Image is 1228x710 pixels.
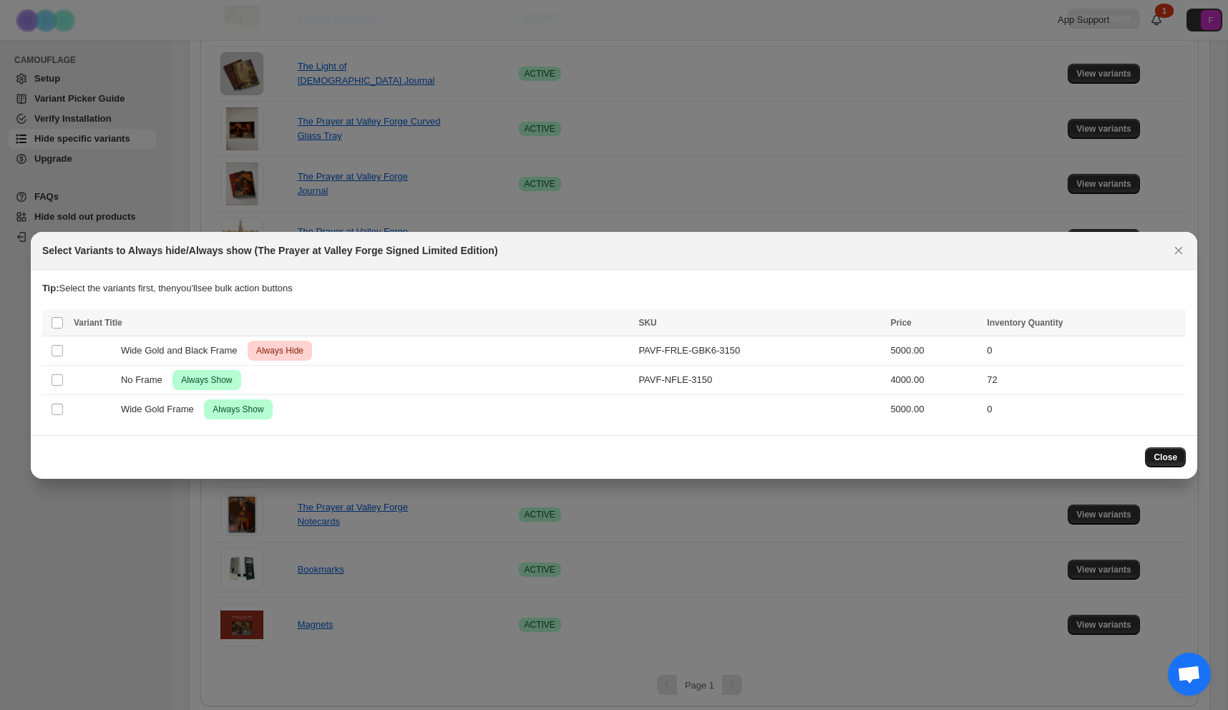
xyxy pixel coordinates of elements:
span: Wide Gold Frame [121,402,202,417]
td: 4000.00 [886,365,983,394]
span: Always Show [210,401,266,418]
td: PAVF-FRLE-GBK6-3150 [634,336,886,365]
a: Open chat [1168,653,1211,696]
span: Price [890,318,911,328]
td: 5000.00 [886,336,983,365]
span: SKU [638,318,656,328]
button: Close [1145,447,1186,467]
span: Close [1154,452,1177,463]
td: 0 [983,394,1186,424]
span: Wide Gold and Black Frame [121,344,245,358]
h2: Select Variants to Always hide/Always show (The Prayer at Valley Forge Signed Limited Edition) [42,243,498,258]
span: Inventory Quantity [987,318,1063,328]
td: 72 [983,365,1186,394]
td: PAVF-NFLE-3150 [634,365,886,394]
span: Always Show [178,371,235,389]
button: Close [1169,240,1189,261]
strong: Tip: [42,283,59,293]
td: 0 [983,336,1186,365]
span: No Frame [121,373,170,387]
p: Select the variants first, then you'll see bulk action buttons [42,281,1186,296]
span: Always Hide [253,342,306,359]
span: Variant Title [74,318,122,328]
td: 5000.00 [886,394,983,424]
